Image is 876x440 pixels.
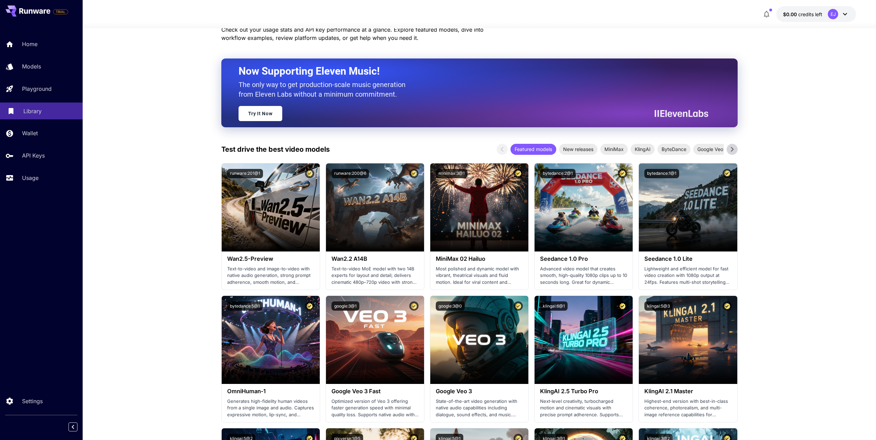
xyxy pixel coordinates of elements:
[510,146,556,153] span: Featured models
[227,388,314,395] h3: OmniHuman‑1
[644,398,731,418] p: Highest-end version with best-in-class coherence, photorealism, and multi-image reference capabil...
[22,129,38,137] p: Wallet
[600,146,628,153] span: MiniMax
[657,146,690,153] span: ByteDance
[227,169,263,178] button: runware:201@1
[722,169,732,178] button: Certified Model – Vetted for best performance and includes a commercial license.
[331,388,419,395] h3: Google Veo 3 Fast
[514,301,523,311] button: Certified Model – Vetted for best performance and includes a commercial license.
[222,296,320,384] img: alt
[331,301,359,311] button: google:3@1
[600,144,628,155] div: MiniMax
[644,266,731,286] p: Lightweight and efficient model for fast video creation with 1080p output at 24fps. Features mult...
[639,163,737,251] img: alt
[68,422,77,431] button: Collapse sidebar
[53,8,68,16] span: Add your payment card to enable full platform functionality.
[514,169,523,178] button: Certified Model – Vetted for best performance and includes a commercial license.
[430,163,528,251] img: alt
[436,266,523,286] p: Most polished and dynamic model with vibrant, theatrical visuals and fluid motion. Ideal for vira...
[239,80,411,99] p: The only way to get production-scale music generation from Eleven Labs without a minimum commitment.
[783,11,822,18] div: $0.00
[535,296,633,384] img: alt
[776,6,856,22] button: $0.00EJ
[644,388,731,395] h3: KlingAI 2.1 Master
[22,62,41,71] p: Models
[22,151,45,160] p: API Keys
[540,266,627,286] p: Advanced video model that creates smooth, high-quality 1080p clips up to 10 seconds long. Great f...
[828,9,838,19] div: EJ
[221,144,330,154] p: Test drive the best video models
[436,301,465,311] button: google:3@0
[53,9,68,14] span: TRIAL
[331,256,419,262] h3: Wan2.2 A14B
[221,26,484,41] span: Check out your usage stats and API key performance at a glance. Explore featured models, dive int...
[305,169,314,178] button: Certified Model – Vetted for best performance and includes a commercial license.
[430,296,528,384] img: alt
[227,266,314,286] p: Text-to-video and image-to-video with native audio generation, strong prompt adherence, smooth mo...
[657,144,690,155] div: ByteDance
[222,163,320,251] img: alt
[331,266,419,286] p: Text-to-video MoE model with two 14B experts for layout and detail; delivers cinematic 480p–720p ...
[239,106,282,121] a: Try It Now
[331,169,369,178] button: runware:200@6
[631,146,655,153] span: KlingAI
[409,301,419,311] button: Certified Model – Vetted for best performance and includes a commercial license.
[644,301,673,311] button: klingai:5@3
[618,169,627,178] button: Certified Model – Vetted for best performance and includes a commercial license.
[798,11,822,17] span: credits left
[22,85,52,93] p: Playground
[409,169,419,178] button: Certified Model – Vetted for best performance and includes a commercial license.
[22,40,38,48] p: Home
[436,169,467,178] button: minimax:3@1
[535,163,633,251] img: alt
[227,398,314,418] p: Generates high-fidelity human videos from a single image and audio. Captures expressive motion, l...
[326,296,424,384] img: alt
[693,144,727,155] div: Google Veo
[227,256,314,262] h3: Wan2.5-Preview
[436,398,523,418] p: State-of-the-art video generation with native audio capabilities including dialogue, sound effect...
[644,256,731,262] h3: Seedance 1.0 Lite
[631,144,655,155] div: KlingAI
[510,144,556,155] div: Featured models
[305,301,314,311] button: Certified Model – Vetted for best performance and includes a commercial license.
[540,301,568,311] button: klingai:6@1
[618,301,627,311] button: Certified Model – Vetted for best performance and includes a commercial license.
[693,146,727,153] span: Google Veo
[436,256,523,262] h3: MiniMax 02 Hailuo
[22,174,39,182] p: Usage
[74,421,83,433] div: Collapse sidebar
[540,398,627,418] p: Next‑level creativity, turbocharged motion and cinematic visuals with precise prompt adherence. S...
[722,301,732,311] button: Certified Model – Vetted for best performance and includes a commercial license.
[540,388,627,395] h3: KlingAI 2.5 Turbo Pro
[644,169,679,178] button: bytedance:1@1
[639,296,737,384] img: alt
[326,163,424,251] img: alt
[239,65,703,78] h2: Now Supporting Eleven Music!
[331,398,419,418] p: Optimized version of Veo 3 offering faster generation speed with minimal quality loss. Supports n...
[227,301,263,311] button: bytedance:5@1
[559,144,598,155] div: New releases
[22,397,43,405] p: Settings
[559,146,598,153] span: New releases
[436,388,523,395] h3: Google Veo 3
[540,169,576,178] button: bytedance:2@1
[783,11,798,17] span: $0.00
[23,107,42,115] p: Library
[540,256,627,262] h3: Seedance 1.0 Pro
